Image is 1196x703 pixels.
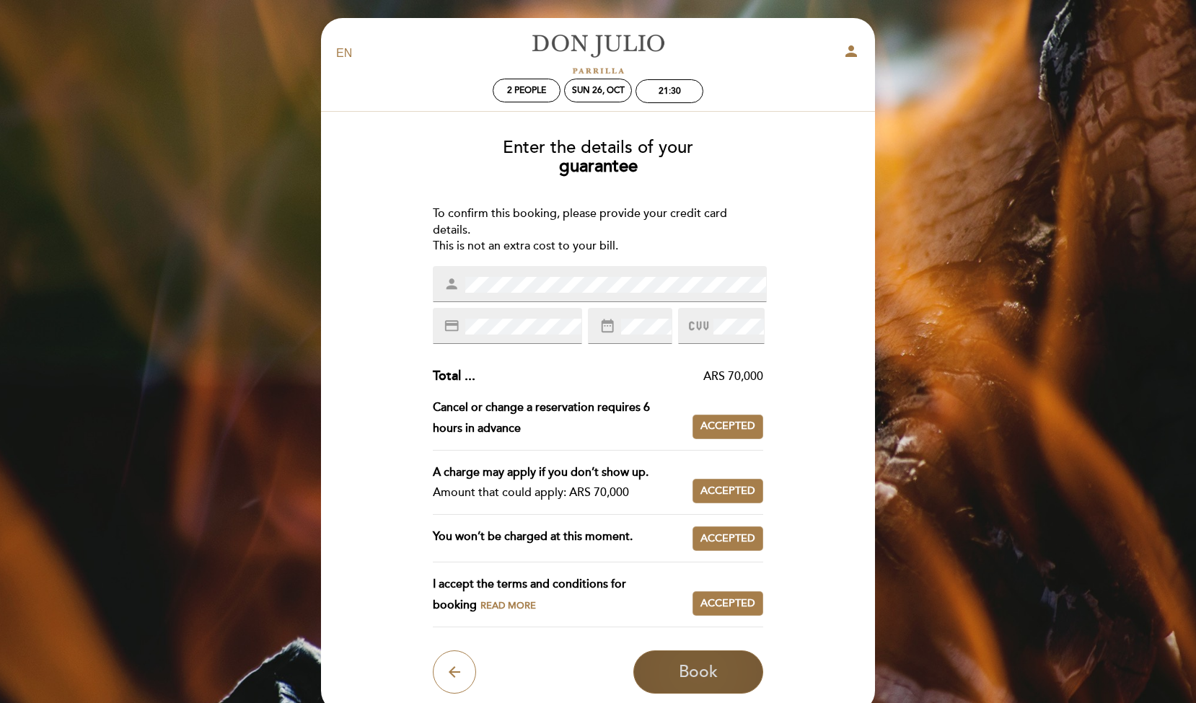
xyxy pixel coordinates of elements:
[503,137,693,158] span: Enter the details of your
[433,368,475,384] span: Total ...
[433,397,693,439] div: Cancel or change a reservation requires 6 hours in advance
[433,574,693,616] div: I accept the terms and conditions for booking
[599,318,615,334] i: date_range
[433,526,693,551] div: You won’t be charged at this moment.
[700,596,755,611] span: Accepted
[480,600,536,611] span: Read more
[843,43,860,60] i: person
[843,43,860,65] button: person
[692,415,763,439] button: Accepted
[433,462,682,483] div: A charge may apply if you don’t show up.
[572,85,625,96] div: Sun 26, Oct
[508,34,688,74] a: [PERSON_NAME]
[475,368,764,385] div: ARS 70,000
[507,85,546,96] span: 2 people
[700,531,755,547] span: Accepted
[446,663,463,681] i: arrow_back
[444,318,460,334] i: credit_card
[559,156,638,177] b: guarantee
[633,650,763,694] button: Book
[433,205,764,255] div: To confirm this booking, please provide your credit card details. This is not an extra cost to yo...
[692,479,763,503] button: Accepted
[700,484,755,499] span: Accepted
[679,662,718,682] span: Book
[444,276,460,292] i: person
[700,419,755,434] span: Accepted
[433,650,476,694] button: arrow_back
[692,526,763,551] button: Accepted
[692,591,763,616] button: Accepted
[433,482,682,503] div: Amount that could apply: ARS 70,000
[659,86,681,97] div: 21:30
